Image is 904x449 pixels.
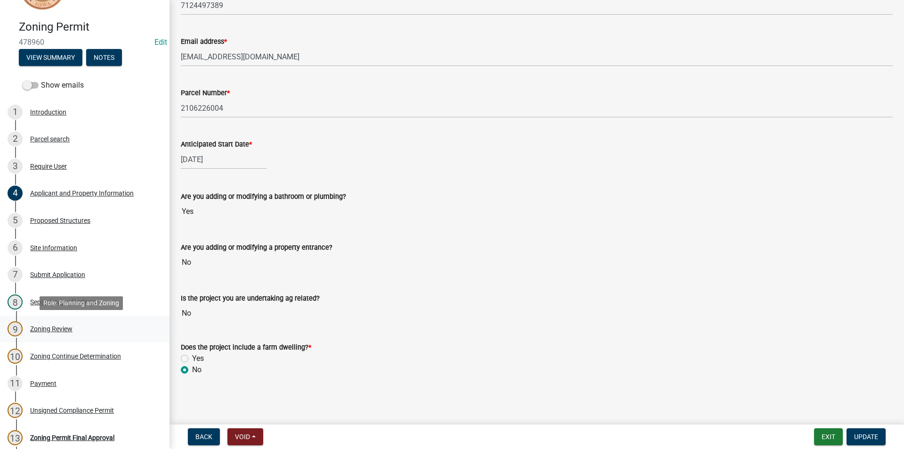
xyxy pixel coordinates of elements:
[8,294,23,310] div: 8
[181,295,320,302] label: Is the project you are undertaking ag related?
[30,245,77,251] div: Site Information
[814,428,843,445] button: Exit
[181,194,346,200] label: Are you adding or modifying a bathroom or plumbing?
[192,364,202,376] label: No
[235,433,250,441] span: Void
[30,163,67,170] div: Require User
[847,428,886,445] button: Update
[19,38,151,47] span: 478960
[86,49,122,66] button: Notes
[154,38,167,47] wm-modal-confirm: Edit Application Number
[8,105,23,120] div: 1
[30,109,66,115] div: Introduction
[192,353,204,364] label: Yes
[30,407,114,414] div: Unsigned Compliance Permit
[8,349,23,364] div: 10
[8,131,23,147] div: 2
[30,434,114,441] div: Zoning Permit Final Approval
[8,186,23,201] div: 4
[30,380,56,387] div: Payment
[23,80,84,91] label: Show emails
[19,20,162,34] h4: Zoning Permit
[8,213,23,228] div: 5
[188,428,220,445] button: Back
[30,136,70,142] div: Parcel search
[30,217,90,224] div: Proposed Structures
[181,141,252,148] label: Anticipated Start Date
[30,353,121,359] div: Zoning Continue Determination
[8,159,23,174] div: 3
[8,430,23,445] div: 13
[30,299,97,305] div: Septic Review Findings
[30,271,85,278] div: Submit Application
[227,428,263,445] button: Void
[181,150,267,169] input: mm/dd/yyyy
[181,245,332,251] label: Are you adding or modifying a property entrance?
[8,267,23,282] div: 7
[154,38,167,47] a: Edit
[8,321,23,336] div: 9
[8,240,23,255] div: 6
[19,54,82,62] wm-modal-confirm: Summary
[181,344,311,351] label: Does the project include a farm dwelling?
[30,190,134,196] div: Applicant and Property Information
[30,326,73,332] div: Zoning Review
[181,39,227,45] label: Email address
[19,49,82,66] button: View Summary
[40,296,123,310] div: Role: Planning and Zoning
[854,433,878,441] span: Update
[8,403,23,418] div: 12
[8,376,23,391] div: 11
[86,54,122,62] wm-modal-confirm: Notes
[195,433,212,441] span: Back
[181,90,230,97] label: Parcel Number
